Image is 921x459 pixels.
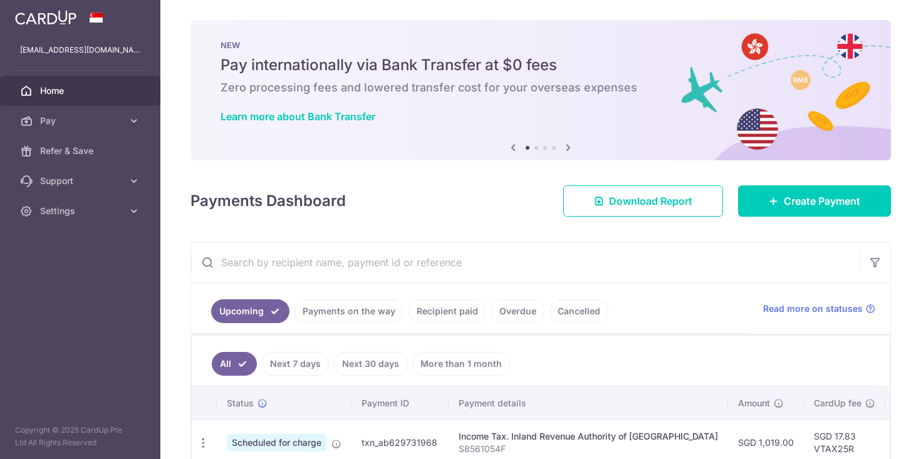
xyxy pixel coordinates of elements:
[221,80,861,95] h6: Zero processing fees and lowered transfer cost for your overseas expenses
[40,115,123,127] span: Pay
[563,185,723,217] a: Download Report
[40,145,123,157] span: Refer & Save
[262,352,329,376] a: Next 7 days
[408,299,486,323] a: Recipient paid
[738,185,891,217] a: Create Payment
[227,434,326,451] span: Scheduled for charge
[491,299,544,323] a: Overdue
[763,302,863,315] span: Read more on statuses
[40,175,123,187] span: Support
[191,242,860,282] input: Search by recipient name, payment id or reference
[212,352,257,376] a: All
[609,193,692,209] span: Download Report
[459,430,718,443] div: Income Tax. Inland Revenue Authority of [GEOGRAPHIC_DATA]
[412,352,510,376] a: More than 1 month
[334,352,407,376] a: Next 30 days
[40,205,123,217] span: Settings
[763,302,875,315] a: Read more on statuses
[190,190,346,212] h4: Payments Dashboard
[211,299,289,323] a: Upcoming
[449,387,728,420] th: Payment details
[221,40,861,50] p: NEW
[221,110,375,123] a: Learn more about Bank Transfer
[15,10,76,25] img: CardUp
[738,397,770,410] span: Amount
[221,55,861,75] h5: Pay internationally via Bank Transfer at $0 fees
[294,299,403,323] a: Payments on the way
[784,193,860,209] span: Create Payment
[459,443,718,455] p: S8561054F
[227,397,254,410] span: Status
[549,299,608,323] a: Cancelled
[351,387,449,420] th: Payment ID
[20,44,140,56] p: [EMAIL_ADDRESS][DOMAIN_NAME]
[190,20,891,160] img: Bank transfer banner
[814,397,861,410] span: CardUp fee
[40,85,123,97] span: Home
